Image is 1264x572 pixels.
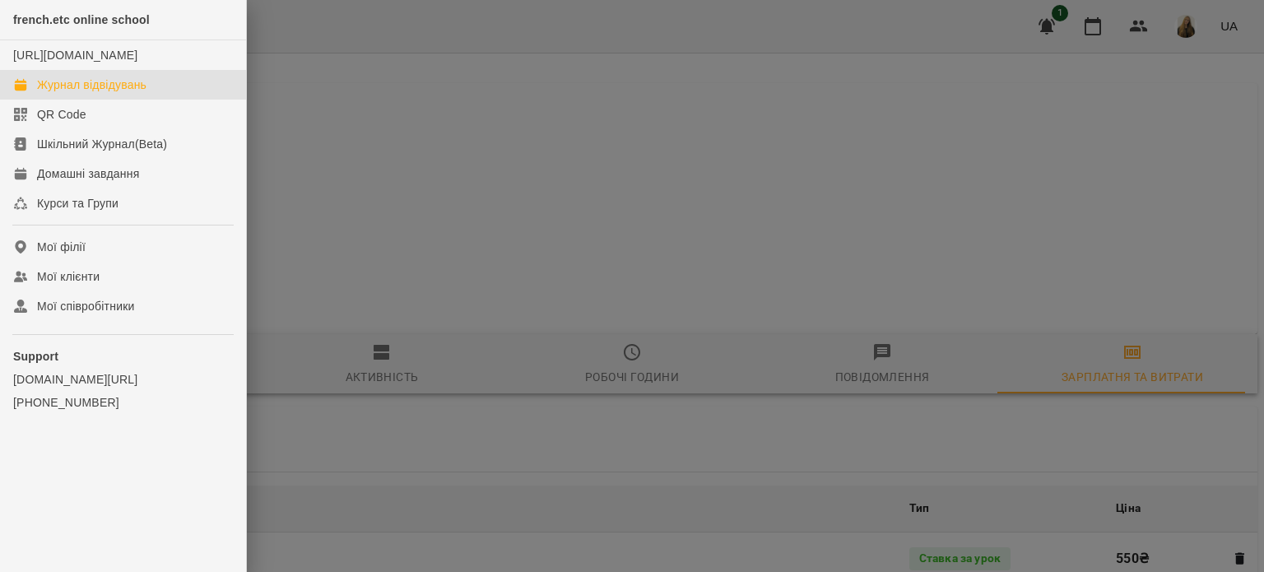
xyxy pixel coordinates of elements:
div: Журнал відвідувань [37,77,146,93]
div: Мої клієнти [37,268,100,285]
a: [PHONE_NUMBER] [13,394,233,411]
div: Мої філії [37,239,86,255]
div: Курси та Групи [37,195,118,212]
div: Мої співробітники [37,298,135,314]
a: [URL][DOMAIN_NAME] [13,49,137,62]
div: QR Code [37,106,86,123]
div: Домашні завдання [37,165,139,182]
a: [DOMAIN_NAME][URL] [13,371,233,388]
div: Шкільний Журнал(Beta) [37,136,167,152]
span: french.etc online school [13,13,150,26]
p: Support [13,348,233,365]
